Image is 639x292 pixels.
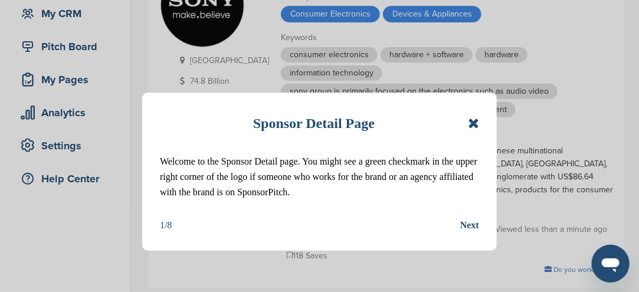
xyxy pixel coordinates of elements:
[160,154,479,200] p: Welcome to the Sponsor Detail page. You might see a green checkmark in the upper right corner of ...
[160,218,172,233] div: 1/8
[460,218,479,233] button: Next
[253,110,375,136] h1: Sponsor Detail Page
[592,245,630,283] iframe: Button to launch messaging window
